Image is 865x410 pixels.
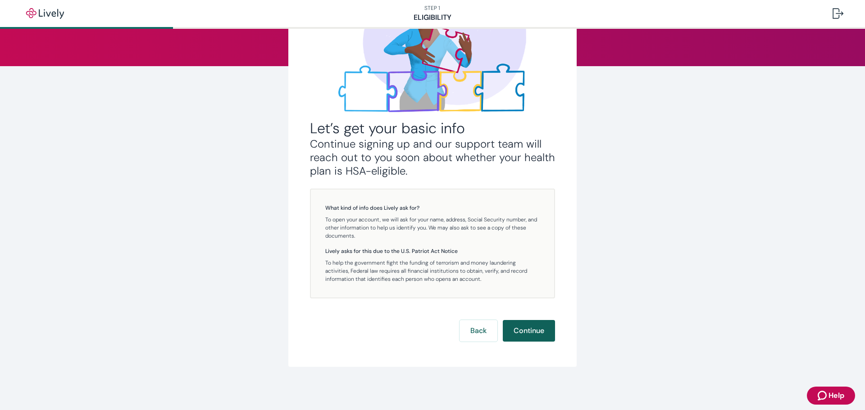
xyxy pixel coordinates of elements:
p: To open your account, we will ask for your name, address, Social Security number, and other infor... [325,216,540,240]
span: Help [829,390,844,401]
button: Back [460,320,497,342]
h5: What kind of info does Lively ask for? [325,204,540,212]
h3: Continue signing up and our support team will reach out to you soon about whether your health pla... [310,137,555,178]
img: Lively [20,8,70,19]
svg: Zendesk support icon [818,390,829,401]
h2: Let’s get your basic info [310,119,555,137]
button: Zendesk support iconHelp [807,387,855,405]
button: Log out [825,3,851,24]
h5: Lively asks for this due to the U.S. Patriot Act Notice [325,247,540,255]
button: Continue [503,320,555,342]
p: To help the government fight the funding of terrorism and money laundering activities, Federal la... [325,259,540,283]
